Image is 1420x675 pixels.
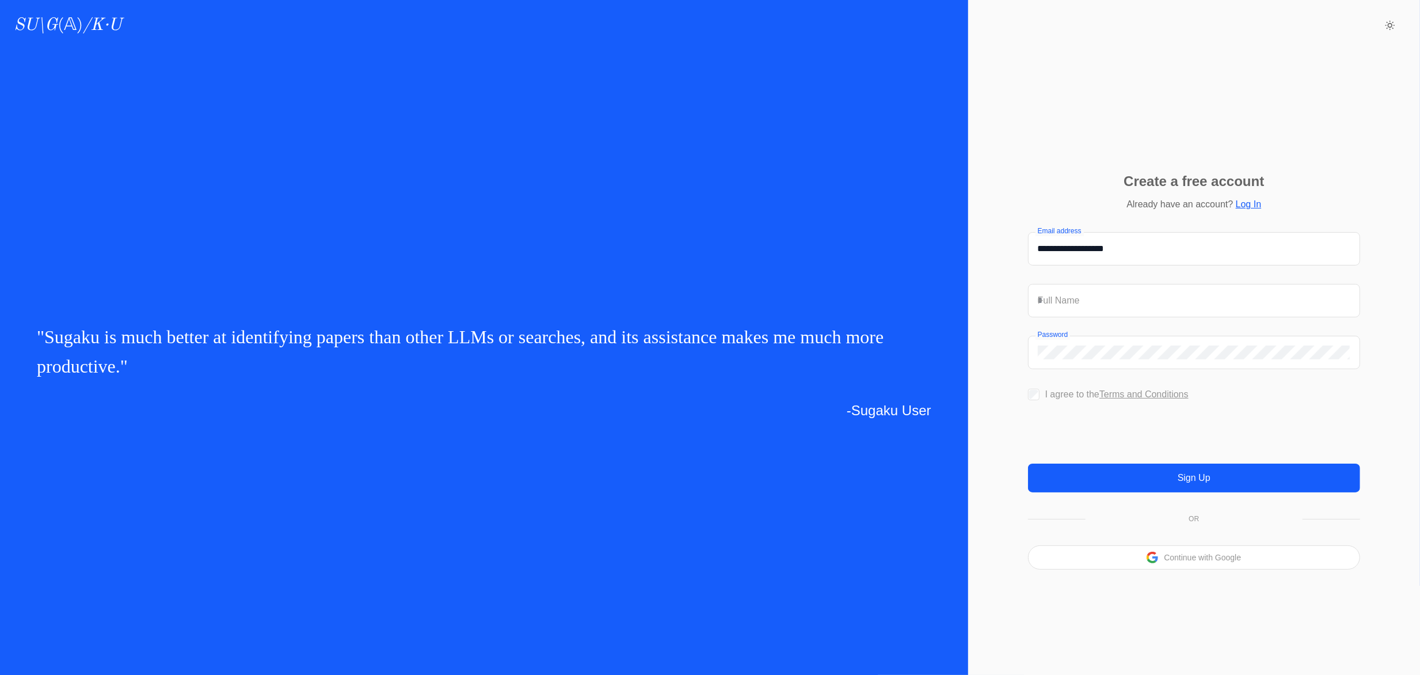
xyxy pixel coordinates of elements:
p: " " [37,323,931,381]
button: Continue with Google [1164,553,1241,562]
a: Terms and Conditions [1099,389,1189,399]
i: /K·U [83,17,121,34]
span: Already have an account? [1126,199,1233,209]
a: Log In [1236,199,1261,209]
a: SU\G(𝔸)/K·U [14,15,121,36]
p: OR [1189,515,1199,522]
span: Sugaku is much better at identifying papers than other LLMs or searches, and its assistance makes... [37,327,884,377]
p: Create a free account [1124,175,1264,188]
p: -Sugaku User [37,400,931,422]
label: I agree to the [1045,389,1189,399]
button: Sign Up [1028,464,1360,492]
i: SU\G [14,17,58,34]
